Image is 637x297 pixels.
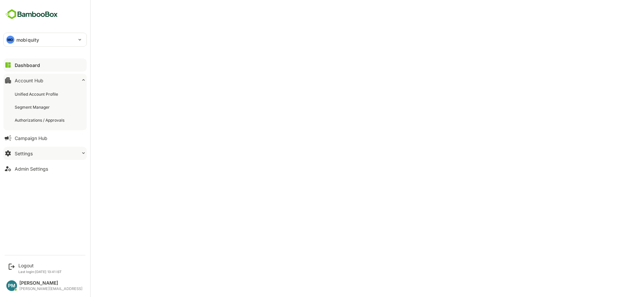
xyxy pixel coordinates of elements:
[3,74,87,87] button: Account Hub
[15,62,40,68] div: Dashboard
[19,280,82,286] div: [PERSON_NAME]
[19,287,82,291] div: [PERSON_NAME][EMAIL_ADDRESS]
[18,270,62,274] p: Last login: [DATE] 13:41 IST
[3,147,87,160] button: Settings
[15,78,43,83] div: Account Hub
[15,151,33,156] div: Settings
[18,263,62,268] div: Logout
[3,162,87,175] button: Admin Settings
[15,104,51,110] div: Segment Manager
[3,131,87,145] button: Campaign Hub
[4,33,86,46] div: MOmobiquity
[6,36,14,44] div: MO
[15,135,47,141] div: Campaign Hub
[16,36,39,43] p: mobiquity
[15,91,59,97] div: Unified Account Profile
[15,117,66,123] div: Authorizations / Approvals
[3,8,60,21] img: BambooboxFullLogoMark.5f36c76dfaba33ec1ec1367b70bb1252.svg
[15,166,48,172] div: Admin Settings
[3,58,87,72] button: Dashboard
[6,280,17,291] div: PM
